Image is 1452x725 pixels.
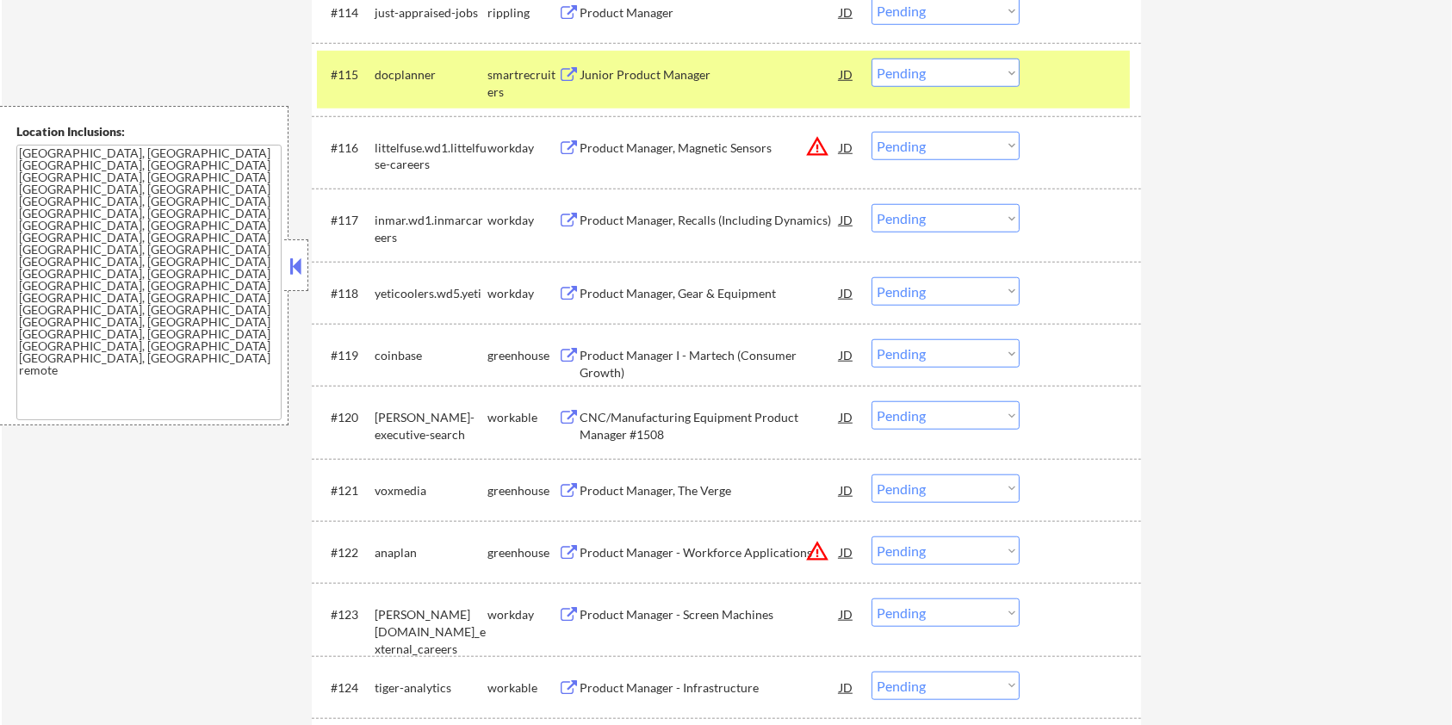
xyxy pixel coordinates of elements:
[580,606,840,623] div: Product Manager - Screen Machines
[580,679,840,697] div: Product Manager - Infrastructure
[331,66,361,84] div: #115
[580,482,840,499] div: Product Manager, The Verge
[838,672,855,703] div: JD
[580,66,840,84] div: Junior Product Manager
[375,212,487,245] div: inmar.wd1.inmarcareers
[580,347,840,381] div: Product Manager I - Martech (Consumer Growth)
[805,539,829,563] button: warning_amber
[838,474,855,505] div: JD
[838,536,855,567] div: JD
[331,679,361,697] div: #124
[487,66,558,100] div: smartrecruiters
[580,212,840,229] div: Product Manager, Recalls (Including Dynamics)
[487,285,558,302] div: workday
[487,409,558,426] div: workable
[838,132,855,163] div: JD
[331,347,361,364] div: #119
[331,482,361,499] div: #121
[375,66,487,84] div: docplanner
[375,4,487,22] div: just-appraised-jobs
[331,606,361,623] div: #123
[838,339,855,370] div: JD
[580,544,840,561] div: Product Manager - Workforce Applications
[487,139,558,157] div: workday
[375,679,487,697] div: tiger-analytics
[838,401,855,432] div: JD
[487,347,558,364] div: greenhouse
[331,544,361,561] div: #122
[487,4,558,22] div: rippling
[487,606,558,623] div: workday
[375,285,487,302] div: yeticoolers.wd5.yeti
[487,482,558,499] div: greenhouse
[580,4,840,22] div: Product Manager
[838,277,855,308] div: JD
[487,212,558,229] div: workday
[331,139,361,157] div: #116
[331,285,361,302] div: #118
[331,4,361,22] div: #114
[838,598,855,629] div: JD
[838,204,855,235] div: JD
[580,139,840,157] div: Product Manager, Magnetic Sensors
[487,679,558,697] div: workable
[331,409,361,426] div: #120
[375,544,487,561] div: anaplan
[375,409,487,443] div: [PERSON_NAME]-executive-search
[375,139,487,173] div: littelfuse.wd1.littelfuse-careers
[375,347,487,364] div: coinbase
[580,285,840,302] div: Product Manager, Gear & Equipment
[838,59,855,90] div: JD
[16,123,282,140] div: Location Inclusions:
[805,134,829,158] button: warning_amber
[375,482,487,499] div: voxmedia
[331,212,361,229] div: #117
[580,409,840,443] div: CNC/Manufacturing Equipment Product Manager #1508
[487,544,558,561] div: greenhouse
[375,606,487,657] div: [PERSON_NAME][DOMAIN_NAME]_external_careers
